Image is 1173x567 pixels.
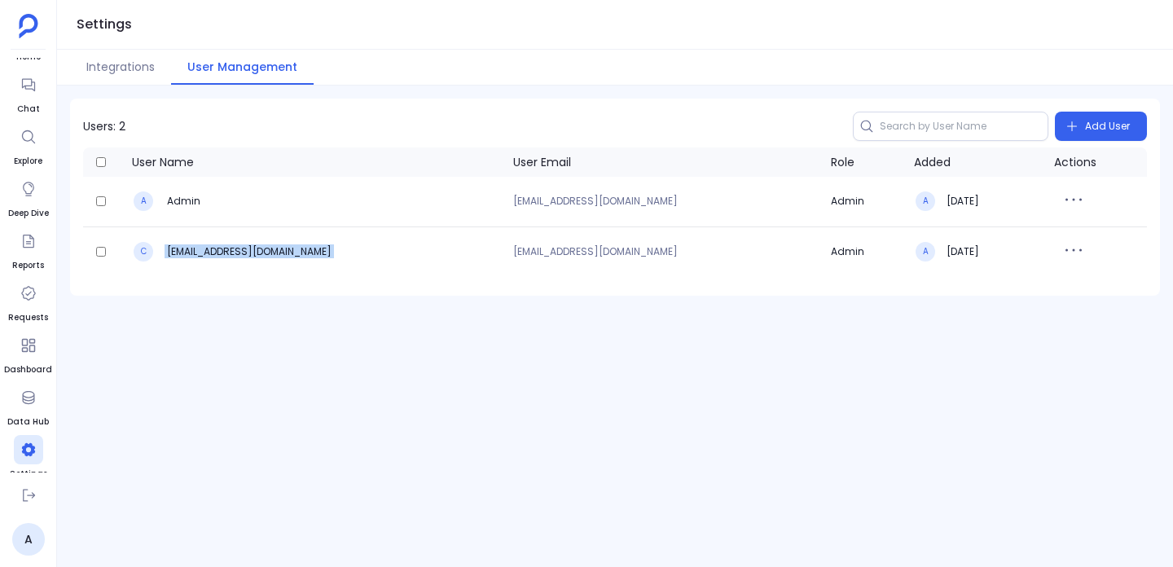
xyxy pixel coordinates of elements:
a: Settings [10,435,47,481]
td: Admin [824,226,907,276]
h3: Admin [165,195,200,208]
span: Requests [8,311,48,324]
a: Data Hub [7,383,49,429]
a: Dashboard [4,331,52,376]
p: A [923,196,929,206]
h3: [EMAIL_ADDRESS][DOMAIN_NAME] [165,245,332,258]
p: [EMAIL_ADDRESS][DOMAIN_NAME] [513,247,818,257]
button: Add User [1055,112,1147,141]
span: Add User [1085,113,1130,139]
span: Settings [10,468,47,481]
a: Requests [8,279,48,324]
h1: Settings [77,13,132,36]
span: Explore [14,155,43,168]
td: Admin [824,177,907,226]
h3: [DATE] [947,245,979,258]
span: Data Hub [7,415,49,429]
p: Users: 2 [83,118,125,134]
span: Reports [12,259,44,272]
a: A [12,523,45,556]
div: Actions [1054,154,1096,170]
p: C [141,247,147,257]
div: User Email [513,154,571,170]
p: [EMAIL_ADDRESS][DOMAIN_NAME] [513,196,818,206]
div: User Name [132,154,194,170]
span: Deep Dive [8,207,49,220]
img: petavue logo [19,14,38,38]
a: Reports [12,226,44,272]
button: User Management [171,50,314,85]
p: A [141,196,147,206]
div: Role [831,154,854,170]
button: Integrations [70,50,171,85]
span: Dashboard [4,363,52,376]
input: Search by User Name [853,112,1048,141]
div: Added [914,154,951,170]
a: Deep Dive [8,174,49,220]
h3: [DATE] [947,195,979,208]
p: A [923,247,929,257]
a: Chat [14,70,43,116]
span: Chat [14,103,43,116]
a: Explore [14,122,43,168]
